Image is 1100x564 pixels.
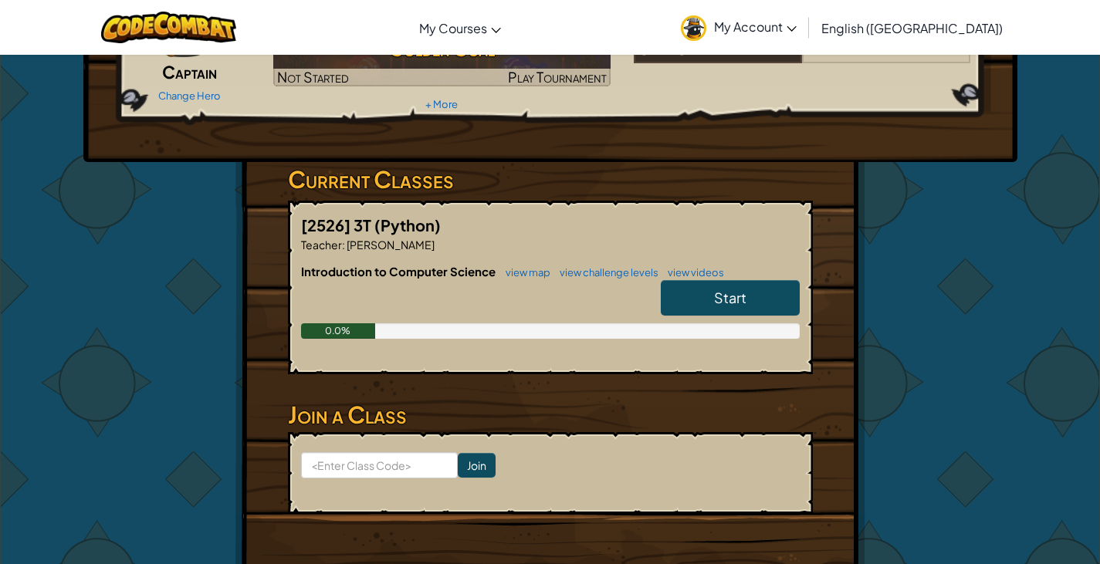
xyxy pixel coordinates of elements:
[342,238,345,252] span: :
[345,238,435,252] span: [PERSON_NAME]
[288,162,813,197] h3: Current Classes
[101,12,236,43] img: CodeCombat logo
[301,215,374,235] span: [2526] 3T
[411,7,509,49] a: My Courses
[288,397,813,432] h3: Join a Class
[158,89,221,102] a: Change Hero
[681,15,706,41] img: avatar
[508,68,607,86] span: Play Tournament
[714,289,746,306] span: Start
[634,49,971,66] a: [2526] 3 T2players
[714,19,797,35] span: My Account
[273,28,611,86] a: Golden GoalNot StartedPlay Tournament
[821,20,1003,36] span: English ([GEOGRAPHIC_DATA])
[498,266,550,279] a: view map
[552,266,658,279] a: view challenge levels
[374,215,441,235] span: (Python)
[425,98,458,110] a: + More
[301,452,458,478] input: <Enter Class Code>
[277,68,349,86] span: Not Started
[162,61,217,83] span: Captain
[419,20,487,36] span: My Courses
[301,264,498,279] span: Introduction to Computer Science
[814,7,1010,49] a: English ([GEOGRAPHIC_DATA])
[660,266,724,279] a: view videos
[458,453,496,478] input: Join
[301,238,342,252] span: Teacher
[301,323,376,339] div: 0.0%
[673,3,804,52] a: My Account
